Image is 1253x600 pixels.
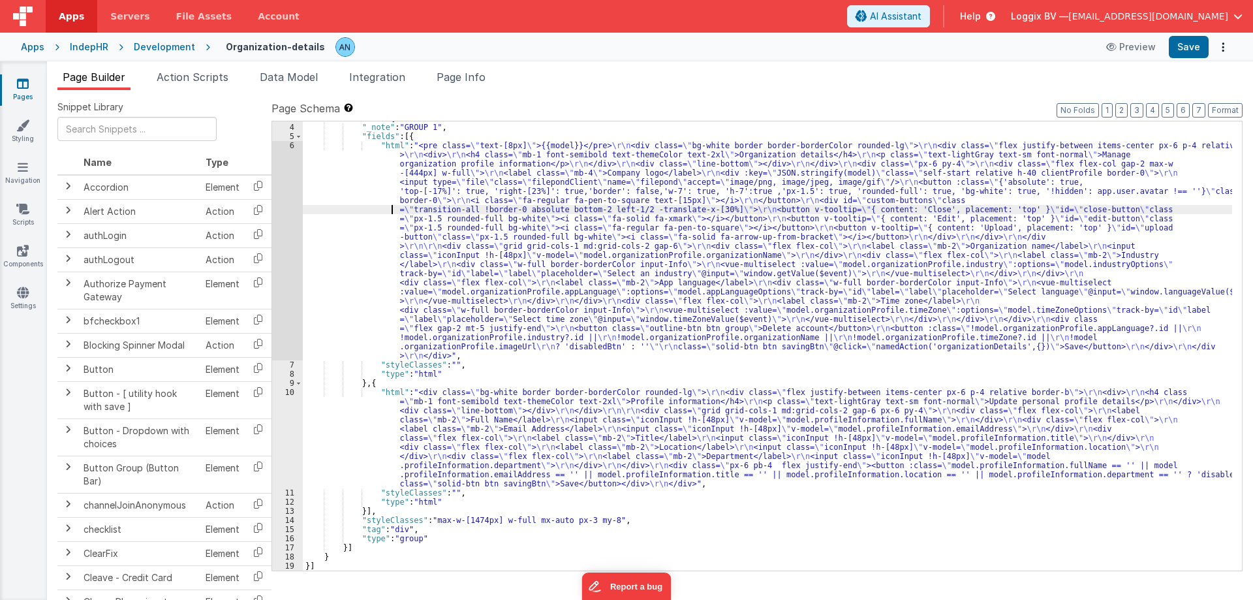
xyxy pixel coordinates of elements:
[847,5,930,27] button: AI Assistant
[200,223,245,247] td: Action
[200,541,245,565] td: Element
[78,199,200,223] td: Alert Action
[272,497,303,507] div: 12
[176,10,232,23] span: File Assets
[1102,103,1113,118] button: 1
[272,141,303,360] div: 6
[272,370,303,379] div: 8
[1214,38,1232,56] button: Options
[200,199,245,223] td: Action
[157,71,228,84] span: Action Scripts
[1011,10,1243,23] button: Loggix BV — [EMAIL_ADDRESS][DOMAIN_NAME]
[272,507,303,516] div: 13
[200,418,245,456] td: Element
[78,517,200,541] td: checklist
[59,10,84,23] span: Apps
[272,552,303,561] div: 18
[1130,103,1143,118] button: 3
[260,71,318,84] span: Data Model
[21,40,44,54] div: Apps
[78,272,200,309] td: Authorize Payment Gateway
[870,10,921,23] span: AI Assistant
[200,517,245,541] td: Element
[1169,36,1209,58] button: Save
[437,71,486,84] span: Page Info
[134,40,195,54] div: Development
[78,418,200,456] td: Button - Dropdown with choices
[84,157,112,168] span: Name
[78,247,200,272] td: authLogout
[272,543,303,552] div: 17
[272,388,303,488] div: 10
[1208,103,1243,118] button: Format
[78,565,200,590] td: Cleave - Credit Card
[336,38,354,56] img: f1d78738b441ccf0e1fcb79415a71bae
[200,175,245,200] td: Element
[960,10,981,23] span: Help
[271,101,340,116] span: Page Schema
[272,561,303,571] div: 19
[272,123,303,132] div: 4
[200,272,245,309] td: Element
[78,381,200,418] td: Button - [ utility hook with save ]
[57,101,123,114] span: Snippet Library
[1146,103,1159,118] button: 4
[1057,103,1099,118] button: No Folds
[200,333,245,357] td: Action
[200,357,245,381] td: Element
[1098,37,1164,57] button: Preview
[349,71,405,84] span: Integration
[70,40,108,54] div: IndepHR
[63,71,125,84] span: Page Builder
[272,534,303,543] div: 16
[226,42,325,52] h4: Organization-details
[1115,103,1128,118] button: 2
[1011,10,1068,23] span: Loggix BV —
[78,456,200,493] td: Button Group (Button Bar)
[272,132,303,141] div: 5
[78,357,200,381] td: Button
[1192,103,1205,118] button: 7
[57,117,217,141] input: Search Snippets ...
[272,488,303,497] div: 11
[200,493,245,517] td: Action
[582,573,672,600] iframe: Marker.io feedback button
[78,541,200,565] td: ClearFix
[78,333,200,357] td: Blocking Spinner Modal
[200,247,245,272] td: Action
[78,223,200,247] td: authLogin
[272,379,303,388] div: 9
[1162,103,1174,118] button: 5
[110,10,149,23] span: Servers
[78,175,200,200] td: Accordion
[272,525,303,534] div: 15
[200,565,245,590] td: Element
[206,157,228,168] span: Type
[272,516,303,525] div: 14
[1177,103,1190,118] button: 6
[1068,10,1228,23] span: [EMAIL_ADDRESS][DOMAIN_NAME]
[78,493,200,517] td: channelJoinAnonymous
[272,360,303,370] div: 7
[200,381,245,418] td: Element
[200,309,245,333] td: Element
[78,309,200,333] td: bfcheckbox1
[200,456,245,493] td: Element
